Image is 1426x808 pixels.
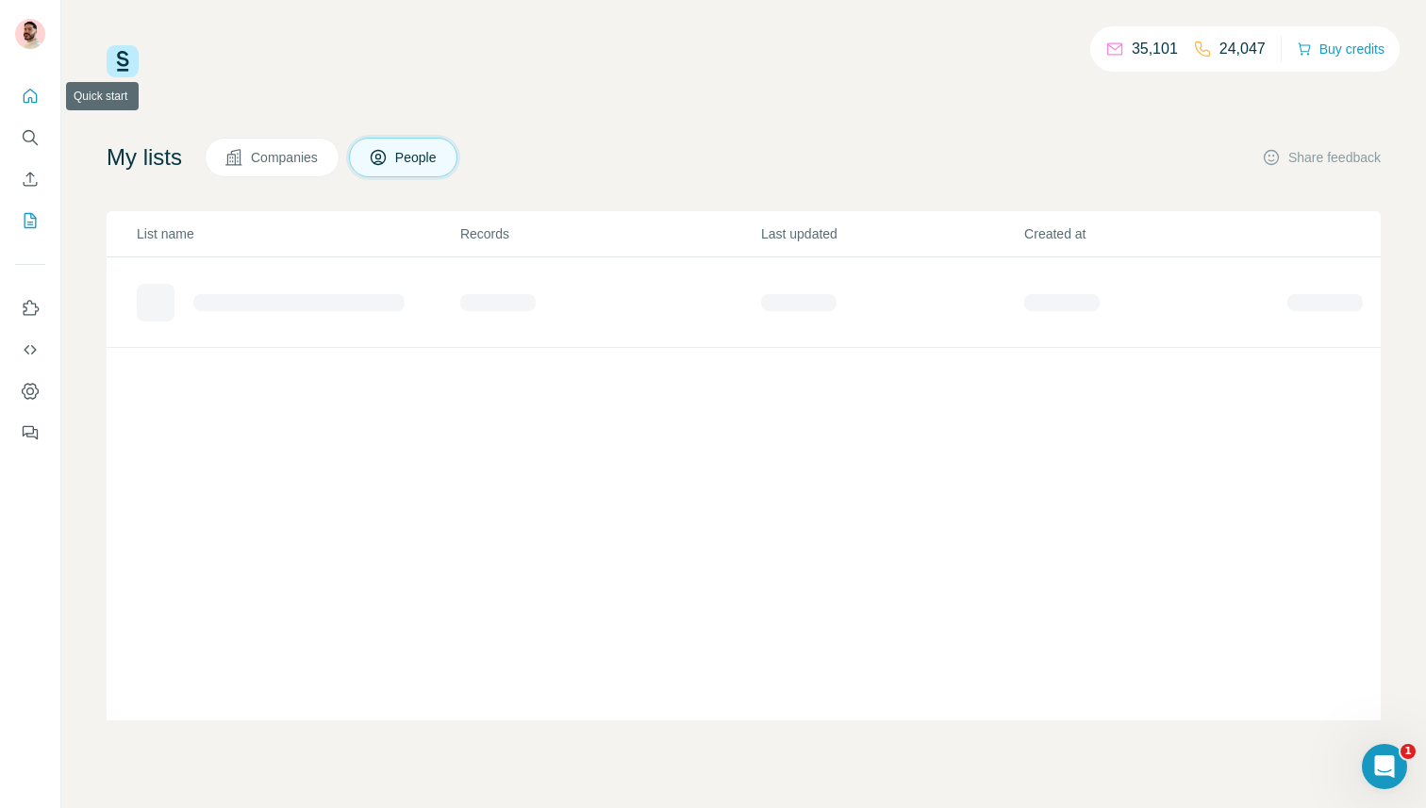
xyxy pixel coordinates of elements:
iframe: Intercom live chat [1362,744,1407,789]
img: Avatar [15,19,45,49]
p: Last updated [761,224,1022,243]
button: Search [15,121,45,155]
span: Companies [251,148,320,167]
span: 1 [1401,744,1416,759]
button: Dashboard [15,374,45,408]
button: Use Surfe API [15,333,45,367]
p: 35,101 [1132,38,1178,60]
p: List name [137,224,458,243]
p: 24,047 [1219,38,1266,60]
p: Records [460,224,759,243]
button: Quick start [15,79,45,113]
button: Buy credits [1297,36,1385,62]
button: Feedback [15,416,45,450]
button: Share feedback [1262,148,1381,167]
button: Use Surfe on LinkedIn [15,291,45,325]
button: Enrich CSV [15,162,45,196]
h4: My lists [107,142,182,173]
span: People [395,148,439,167]
p: Created at [1024,224,1285,243]
button: My lists [15,204,45,238]
img: Surfe Logo [107,45,139,77]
